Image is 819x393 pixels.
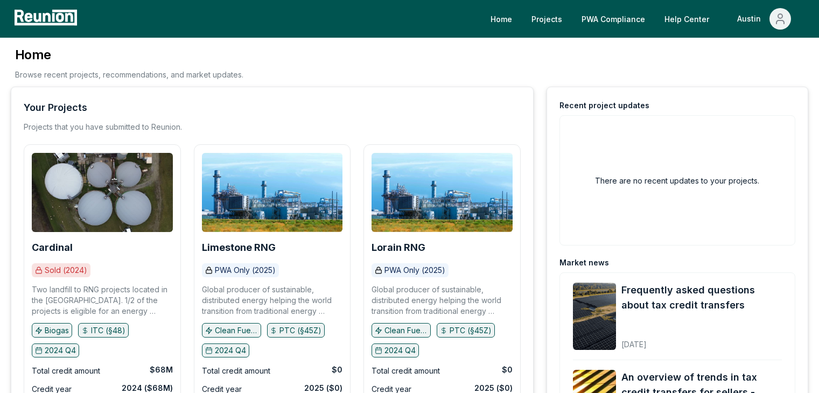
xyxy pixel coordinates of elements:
[15,69,243,80] p: Browse recent projects, recommendations, and market updates.
[372,323,431,337] button: Clean Fuel Production
[24,122,182,132] p: Projects that you have submitted to Reunion.
[32,343,79,357] button: 2024 Q4
[621,331,782,350] div: [DATE]
[372,242,425,253] a: Lorain RNG
[215,265,276,276] p: PWA Only (2025)
[384,345,416,356] p: 2024 Q4
[737,8,765,30] div: Austin
[559,100,649,111] div: Recent project updates
[202,284,343,317] p: Global producer of sustainable, distributed energy helping the world transition from traditional ...
[32,284,173,317] p: Two landfill to RNG projects located in the [GEOGRAPHIC_DATA]. 1/2 of the projects is eligible fo...
[523,8,571,30] a: Projects
[32,153,173,232] img: Cardinal
[279,325,321,336] p: PTC (§45Z)
[384,265,445,276] p: PWA Only (2025)
[502,364,513,375] div: $0
[202,364,270,377] div: Total credit amount
[15,46,243,64] h3: Home
[450,325,492,336] p: PTC (§45Z)
[384,325,428,336] p: Clean Fuel Production
[656,8,718,30] a: Help Center
[202,323,261,337] button: Clean Fuel Production
[24,100,87,115] div: Your Projects
[482,8,521,30] a: Home
[45,325,69,336] p: Biogas
[32,323,72,337] button: Biogas
[202,343,249,357] button: 2024 Q4
[573,283,616,350] img: Frequently asked questions about tax credit transfers
[202,242,276,253] a: Limestone RNG
[482,8,808,30] nav: Main
[573,8,654,30] a: PWA Compliance
[45,345,76,356] p: 2024 Q4
[150,364,173,375] div: $68M
[202,153,343,232] img: Limestone RNG
[32,364,100,377] div: Total credit amount
[215,345,246,356] p: 2024 Q4
[372,364,440,377] div: Total credit amount
[595,175,759,186] h2: There are no recent updates to your projects.
[621,283,782,313] a: Frequently asked questions about tax credit transfers
[372,153,513,232] img: Lorain RNG
[372,343,419,357] button: 2024 Q4
[332,364,342,375] div: $0
[215,325,258,336] p: Clean Fuel Production
[729,8,800,30] button: Austin
[45,265,87,276] p: Sold (2024)
[372,284,513,317] p: Global producer of sustainable, distributed energy helping the world transition from traditional ...
[559,257,609,268] div: Market news
[32,242,73,253] a: Cardinal
[91,325,125,336] p: ITC (§48)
